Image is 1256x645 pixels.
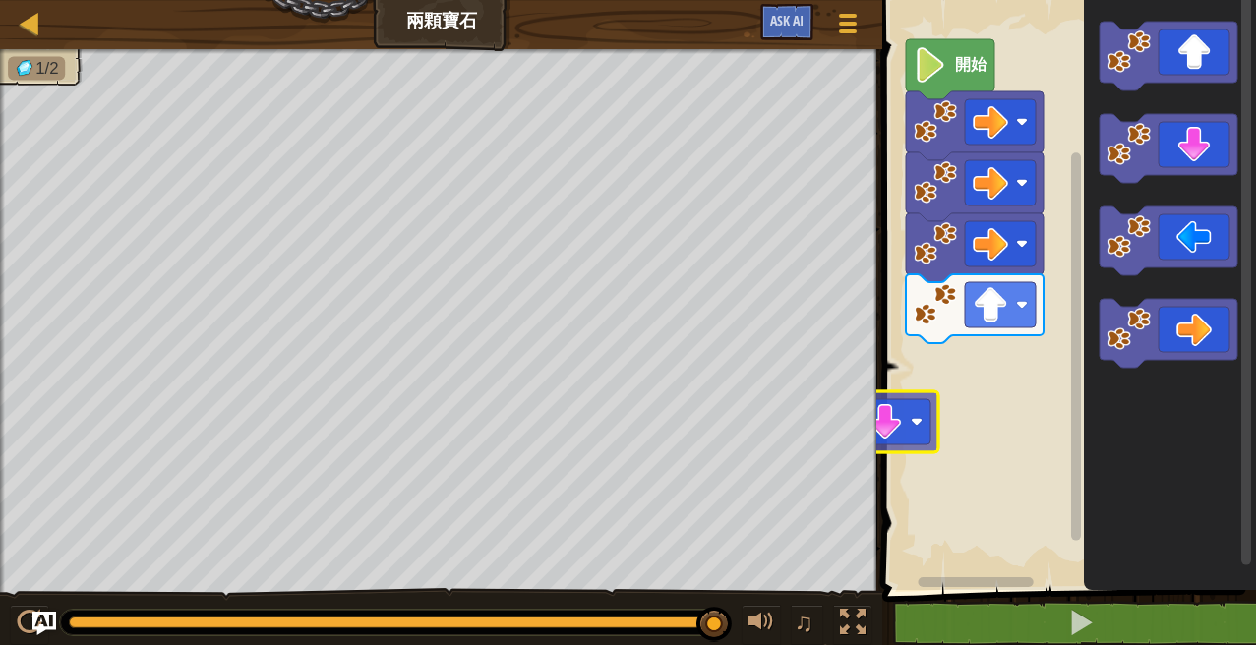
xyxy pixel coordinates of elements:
li: 收集寶石。 [8,57,65,81]
button: Ask AI [32,612,56,635]
button: ⌘ + P: Play [10,605,49,645]
span: ♫ [795,608,814,637]
button: 切換全螢幕 [833,605,872,645]
button: Ask AI [760,4,813,40]
span: Ask AI [770,11,804,29]
text: 開始 [955,56,987,75]
button: 調整音量 [742,605,781,645]
span: 1/2 [35,59,58,78]
button: 顯示遊戲選單 [823,4,872,50]
button: ♫ [791,605,824,645]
